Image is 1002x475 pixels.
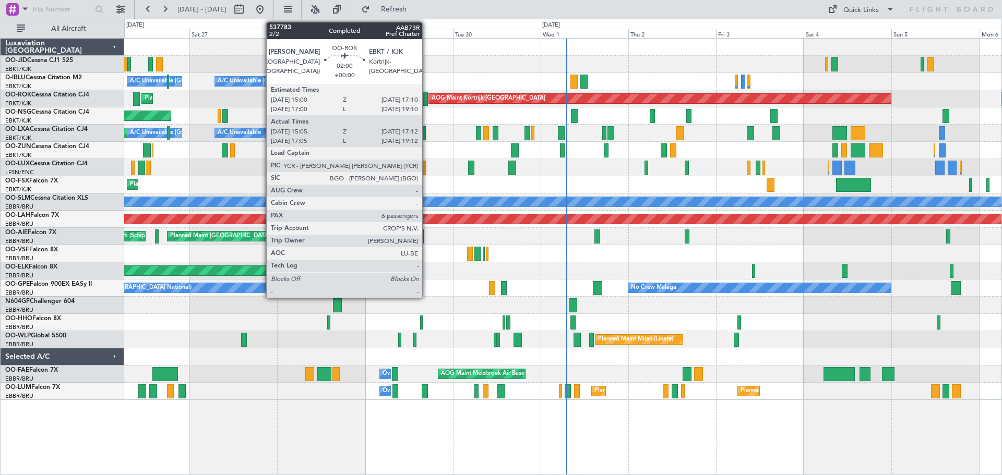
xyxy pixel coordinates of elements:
button: All Aircraft [11,20,113,37]
a: LFSN/ENC [5,168,34,176]
a: OO-ROKCessna Citation CJ4 [5,92,89,98]
div: Sat 27 [189,29,277,38]
a: EBBR/BRU [5,254,33,262]
div: Tue 30 [453,29,541,38]
a: EBBR/BRU [5,340,33,348]
a: OO-AIEFalcon 7X [5,229,56,236]
span: OO-VSF [5,247,29,253]
span: OO-NSG [5,109,31,115]
div: Thu 2 [628,29,716,38]
a: EBBR/BRU [5,375,33,383]
a: OO-ZUNCessna Citation CJ4 [5,143,89,150]
div: A/C Unavailable [GEOGRAPHIC_DATA] ([GEOGRAPHIC_DATA] National) [130,125,324,141]
span: N604GF [5,298,30,305]
a: EBBR/BRU [5,237,33,245]
a: EBKT/KJK [5,186,31,193]
span: OO-ROK [5,92,31,98]
div: Planned Maint [GEOGRAPHIC_DATA] ([GEOGRAPHIC_DATA] National) [741,383,929,399]
div: Mon 29 [365,29,453,38]
div: Wed 1 [541,29,628,38]
div: Fri 3 [716,29,804,38]
a: OO-LUMFalcon 7X [5,384,60,391]
div: Fri 26 [102,29,189,38]
div: A/C Unavailable [GEOGRAPHIC_DATA]-[GEOGRAPHIC_DATA] [218,74,384,89]
span: OO-ELK [5,264,29,270]
a: D-IBLUCessna Citation M2 [5,75,82,81]
div: [DATE] [542,21,560,30]
span: OO-SLM [5,195,30,201]
div: Sun 5 [891,29,979,38]
a: OO-ELKFalcon 8X [5,264,57,270]
span: OO-LUX [5,161,30,167]
a: EBBR/BRU [5,323,33,331]
a: N604GFChallenger 604 [5,298,75,305]
div: AOG Maint Melsbroek Air Base [441,366,524,382]
div: Planned Maint Milan (Linate) [598,332,673,347]
div: A/C Unavailable [GEOGRAPHIC_DATA] ([GEOGRAPHIC_DATA] National) [130,74,324,89]
a: OO-LAHFalcon 7X [5,212,59,218]
a: OO-FAEFalcon 7X [5,367,58,373]
a: OO-FSXFalcon 7X [5,178,58,184]
div: Owner Melsbroek Air Base [383,366,454,382]
a: EBKT/KJK [5,100,31,107]
div: Sun 28 [277,29,365,38]
span: OO-LUM [5,384,31,391]
a: OO-LXACessna Citation CJ4 [5,126,88,132]
div: [DATE] [126,21,144,30]
div: Planned Maint [GEOGRAPHIC_DATA] ([GEOGRAPHIC_DATA] National) [594,383,783,399]
a: EBKT/KJK [5,82,31,90]
a: EBBR/BRU [5,203,33,211]
span: OO-AIE [5,229,28,236]
a: EBBR/BRU [5,220,33,228]
a: OO-HHOFalcon 8X [5,315,61,322]
a: EBKT/KJK [5,151,31,159]
span: OO-JID [5,57,27,64]
div: No Crew Malaga [631,280,676,296]
span: OO-HHO [5,315,32,322]
div: Owner Melsbroek Air Base [383,383,454,399]
input: Trip Number [32,2,92,17]
div: A/C Unavailable [218,125,261,141]
span: Refresh [372,6,416,13]
div: Planned Maint Kortrijk-[GEOGRAPHIC_DATA] [130,177,252,192]
a: OO-LUXCessna Citation CJ4 [5,161,88,167]
div: Sat 4 [804,29,891,38]
a: EBKT/KJK [5,117,31,125]
a: OO-GPEFalcon 900EX EASy II [5,281,92,287]
div: Planned Maint Kortrijk-[GEOGRAPHIC_DATA] [393,56,515,72]
a: OO-WLPGlobal 5500 [5,333,66,339]
button: Refresh [356,1,419,18]
a: OO-VSFFalcon 8X [5,247,58,253]
a: EBBR/BRU [5,392,33,400]
span: OO-LAH [5,212,30,218]
span: OO-WLP [5,333,31,339]
div: Quick Links [843,5,879,16]
span: OO-FAE [5,367,29,373]
a: OO-NSGCessna Citation CJ4 [5,109,89,115]
div: Planned Maint [GEOGRAPHIC_DATA] ([GEOGRAPHIC_DATA]) [170,228,335,244]
a: EBKT/KJK [5,65,31,73]
span: OO-LXA [5,126,30,132]
a: EBBR/BRU [5,306,33,314]
a: EBKT/KJK [5,134,31,142]
a: EBBR/BRU [5,272,33,279]
div: Planned Maint Kortrijk-[GEOGRAPHIC_DATA] [126,125,248,141]
a: OO-JIDCessna CJ1 525 [5,57,73,64]
span: OO-ZUN [5,143,31,150]
a: EBBR/BRU [5,289,33,297]
button: Quick Links [822,1,900,18]
span: [DATE] - [DATE] [177,5,226,14]
div: Planned Maint Kortrijk-[GEOGRAPHIC_DATA] [145,91,266,106]
div: AOG Maint Kortrijk-[GEOGRAPHIC_DATA] [432,91,545,106]
span: OO-FSX [5,178,29,184]
a: OO-SLMCessna Citation XLS [5,195,88,201]
span: D-IBLU [5,75,26,81]
span: All Aircraft [27,25,110,32]
span: OO-GPE [5,281,30,287]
